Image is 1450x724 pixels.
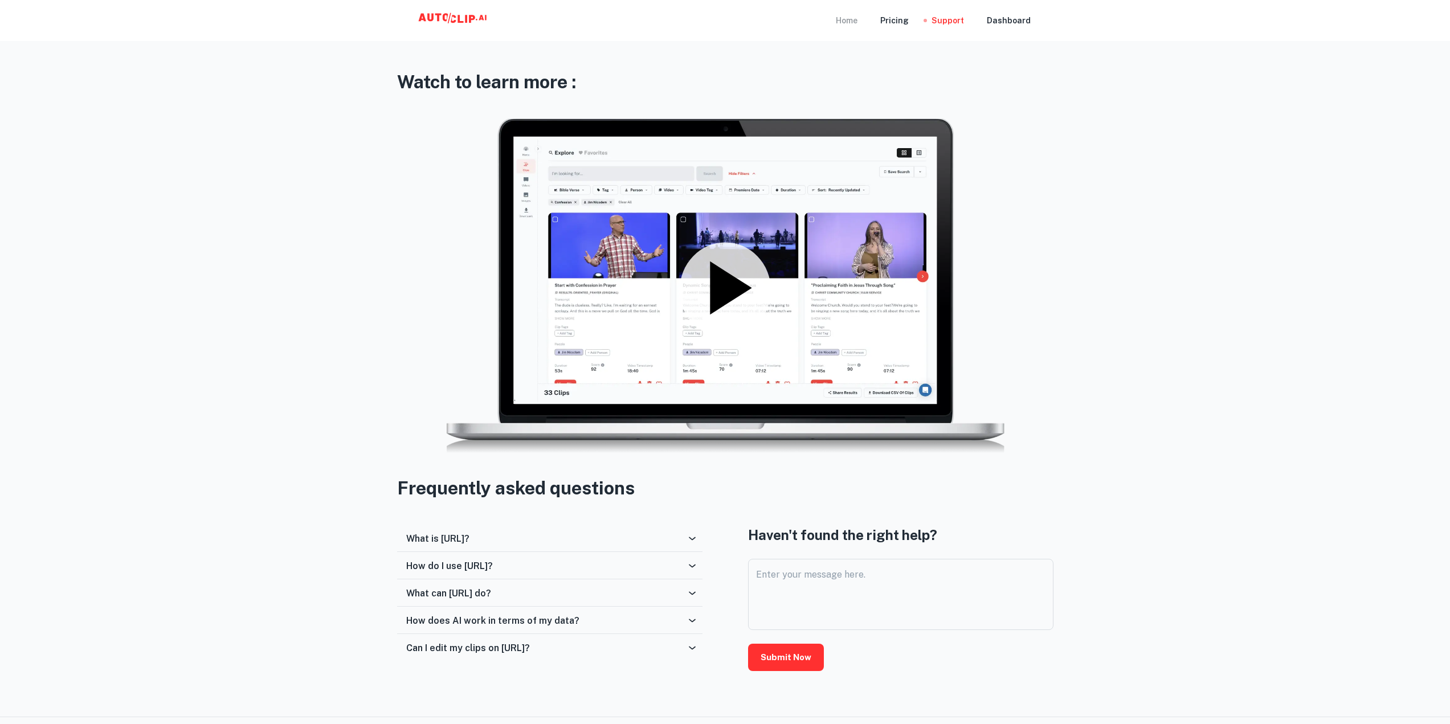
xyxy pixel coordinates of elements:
div: Can I edit my clips on [URL]? [397,634,702,661]
div: What can [URL] do? [397,579,702,607]
button: Submit Now [748,644,824,671]
h6: What is [URL]? [406,533,469,544]
h6: What can [URL] do? [406,588,491,599]
div: How does AI work in terms of my data? [397,607,702,634]
h6: Can I edit my clips on [URL]? [406,643,530,653]
h3: Watch to learn more : [397,68,1053,96]
h6: How does AI work in terms of my data? [406,615,579,626]
h4: Haven't found the right help? [748,525,1053,545]
h3: Frequently asked questions [397,475,1053,502]
h6: How do I use [URL]? [406,561,493,571]
div: What is [URL]? [397,525,702,552]
div: How do I use [URL]? [397,552,702,579]
img: lightmode [443,118,1008,459]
